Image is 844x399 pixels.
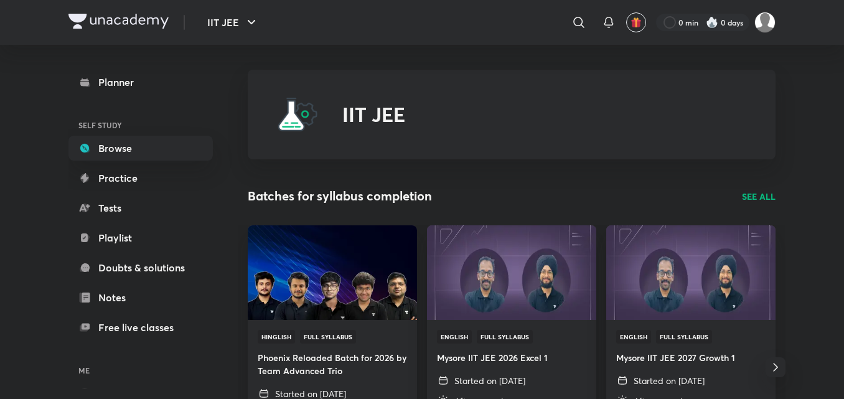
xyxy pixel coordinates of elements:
[68,115,213,136] h6: SELF STUDY
[477,330,533,344] span: Full Syllabus
[200,10,266,35] button: IIT JEE
[754,12,776,33] img: Shravan
[616,330,651,344] span: English
[604,224,777,321] img: Thumbnail
[248,187,432,205] h2: Batches for syllabus completion
[68,166,213,190] a: Practice
[437,330,472,344] span: English
[631,17,642,28] img: avatar
[68,136,213,161] a: Browse
[300,330,356,344] span: Full Syllabus
[68,360,213,381] h6: ME
[342,103,405,126] h2: IIT JEE
[425,224,598,321] img: Thumbnail
[656,330,712,344] span: Full Syllabus
[246,224,418,321] img: Thumbnail
[68,14,169,32] a: Company Logo
[454,374,525,387] p: Started on [DATE]
[706,16,718,29] img: streak
[68,285,213,310] a: Notes
[68,255,213,280] a: Doubts & solutions
[437,351,586,364] h4: Mysore IIT JEE 2026 Excel 1
[634,374,705,387] p: Started on [DATE]
[68,225,213,250] a: Playlist
[742,190,776,203] a: SEE ALL
[616,351,766,364] h4: Mysore IIT JEE 2027 Growth 1
[68,14,169,29] img: Company Logo
[68,70,213,95] a: Planner
[278,95,317,134] img: IIT JEE
[68,315,213,340] a: Free live classes
[258,351,407,377] h4: Phoenix Reloaded Batch for 2026 by Team Advanced Trio
[626,12,646,32] button: avatar
[258,330,295,344] span: Hinglish
[68,195,213,220] a: Tests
